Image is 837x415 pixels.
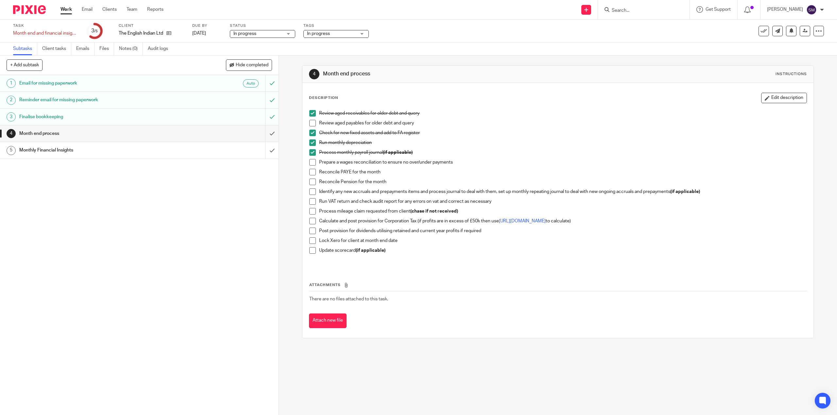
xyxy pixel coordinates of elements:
[102,6,117,13] a: Clients
[309,95,338,101] p: Description
[7,96,16,105] div: 2
[19,112,179,122] h1: Finalise bookkeeping
[319,198,806,205] p: Run VAT return and check audit report for any errors on vat and correct as necessary
[7,146,16,155] div: 5
[13,42,37,55] a: Subtasks
[148,42,173,55] a: Audit logs
[94,29,98,33] small: /5
[806,5,817,15] img: svg%3E
[319,169,806,175] p: Reconcile PAYE for the month
[91,27,98,35] div: 3
[7,129,16,138] div: 4
[319,120,806,126] p: Review aged payables for older debt and query
[303,23,369,28] label: Tags
[42,42,71,55] a: Client tasks
[319,159,806,166] p: Prepare a wages reconciliation to ensure no over/under payments
[230,23,295,28] label: Status
[319,208,806,215] p: Process mileage claim requested from client
[319,228,806,234] p: Post provision for dividends utilising retained and current year profits if required
[319,188,806,195] p: Identify any new accruals and prepayments items and process journal to deal with them, set up mon...
[319,139,806,146] p: Run monthly depreciation
[309,297,388,301] span: There are no files attached to this task.
[19,129,179,138] h1: Month end process
[119,30,163,37] p: The English Indian Ltd
[60,6,72,13] a: Work
[236,63,268,68] span: Hide completed
[319,149,806,156] p: Process monthly payroll journal
[670,189,700,194] strong: (if applicable)
[383,150,413,155] strong: (if applicable)
[319,247,806,254] p: Update scorecard
[319,237,806,244] p: Lock Xero for client at month end date
[323,71,572,77] h1: Month end process
[319,130,806,136] p: Check for new fixed assets and add to FA register
[119,42,143,55] a: Notes (0)
[307,31,330,36] span: In progress
[13,23,78,28] label: Task
[192,31,206,36] span: [DATE]
[767,6,803,13] p: [PERSON_NAME]
[309,69,319,79] div: 4
[13,5,46,14] img: Pixie
[147,6,163,13] a: Reports
[233,31,256,36] span: In progress
[776,72,807,77] div: Instructions
[706,7,731,12] span: Get Support
[82,6,93,13] a: Email
[7,59,43,71] button: + Add subtask
[127,6,137,13] a: Team
[19,145,179,155] h1: Monthly Financial Insights
[243,79,259,88] div: Auto
[13,30,78,37] div: Month end and financial insights
[309,283,341,287] span: Attachments
[611,8,670,14] input: Search
[319,179,806,185] p: Reconcile Pension for the month
[76,42,94,55] a: Emails
[19,95,179,105] h1: Reminder email for missing paperwork
[761,93,807,103] button: Edit description
[7,79,16,88] div: 1
[7,112,16,121] div: 3
[319,218,806,224] p: Calculate and post provision for Corporation Tax (if profits are in excess of £50k then use to ca...
[99,42,114,55] a: Files
[119,23,184,28] label: Client
[226,59,272,71] button: Hide completed
[19,78,179,88] h1: Email for missing paperwork
[499,219,546,223] a: [URL][DOMAIN_NAME]
[192,23,222,28] label: Due by
[410,209,458,214] strong: (chase if not received)
[319,110,806,117] p: Review aged receivables for older debt and query
[309,313,347,328] button: Attach new file
[356,248,385,253] strong: (if applicable)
